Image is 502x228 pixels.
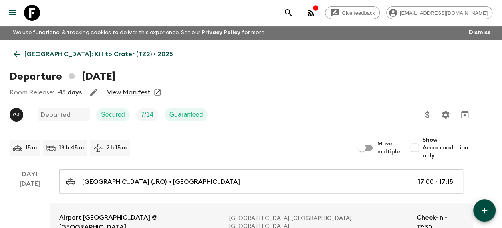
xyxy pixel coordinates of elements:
a: Privacy Policy [202,30,240,35]
p: 18 h 45 m [59,144,84,152]
p: 17:00 - 17:15 [418,177,453,187]
p: [GEOGRAPHIC_DATA] (JRO) > [GEOGRAPHIC_DATA] [82,177,240,187]
button: menu [5,5,21,21]
div: [EMAIL_ADDRESS][DOMAIN_NAME] [386,6,492,19]
p: 2 h 15 m [106,144,127,152]
p: Day 1 [10,169,50,179]
p: Room Release: [10,88,54,97]
p: We use functional & tracking cookies to deliver this experience. See our for more. [10,26,269,40]
div: Secured [96,108,130,121]
a: View Manifest [107,88,151,96]
p: 45 days [58,88,82,97]
button: Dismiss [467,27,492,38]
p: Departed [41,110,71,120]
a: Give feedback [325,6,380,19]
p: [GEOGRAPHIC_DATA]: Kili to Crater (TZ2) • 2025 [24,49,173,59]
button: Settings [438,107,454,123]
p: Secured [101,110,125,120]
button: Update Price, Early Bird Discount and Costs [419,107,435,123]
h1: Departure [DATE] [10,69,115,85]
p: 7 / 14 [141,110,153,120]
button: Archive (Completed, Cancelled or Unsynced Departures only) [457,107,473,123]
button: search adventures [280,5,296,21]
a: [GEOGRAPHIC_DATA]: Kili to Crater (TZ2) • 2025 [10,46,177,62]
p: Guaranteed [169,110,203,120]
span: Show Accommodation only [423,136,473,160]
div: Trip Fill [136,108,158,121]
a: [GEOGRAPHIC_DATA] (JRO) > [GEOGRAPHIC_DATA]17:00 - 17:15 [59,169,463,194]
span: Gerald John [10,110,25,117]
span: Move multiple [377,140,400,156]
p: 15 m [26,144,37,152]
span: Give feedback [337,10,379,16]
span: [EMAIL_ADDRESS][DOMAIN_NAME] [395,10,492,16]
